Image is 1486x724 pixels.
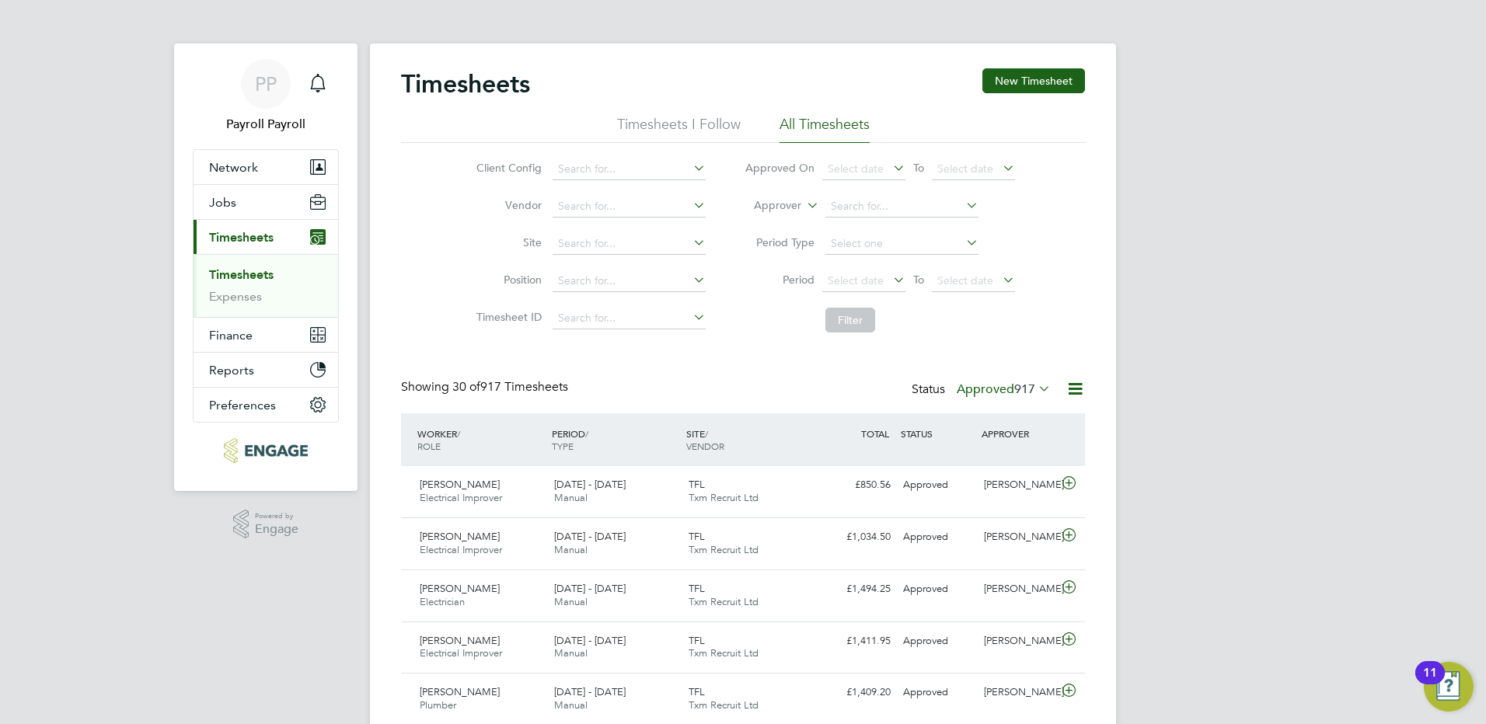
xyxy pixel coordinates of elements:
[472,161,542,175] label: Client Config
[194,185,338,219] button: Jobs
[420,634,500,647] span: [PERSON_NAME]
[978,524,1059,550] div: [PERSON_NAME]
[209,267,274,282] a: Timesheets
[897,524,978,550] div: Approved
[554,646,588,660] span: Manual
[472,273,542,287] label: Position
[1423,673,1437,693] div: 11
[554,582,626,595] span: [DATE] - [DATE]
[553,270,706,292] input: Search for...
[816,472,897,498] div: £850.56
[689,582,705,595] span: TFL
[689,685,705,698] span: TFL
[745,235,815,249] label: Period Type
[457,427,460,440] span: /
[209,160,258,175] span: Network
[689,530,705,543] span: TFL
[912,379,1054,401] div: Status
[554,543,588,556] span: Manual
[554,478,626,491] span: [DATE] - [DATE]
[552,440,574,452] span: TYPE
[937,273,993,287] span: Select date
[401,68,530,99] h2: Timesheets
[816,524,897,550] div: £1,034.50
[401,379,571,395] div: Showing
[420,491,502,504] span: Electrical Improver
[553,196,706,218] input: Search for...
[420,685,500,698] span: [PERSON_NAME]
[417,440,441,452] span: ROLE
[472,198,542,212] label: Vendor
[978,576,1059,602] div: [PERSON_NAME]
[554,634,626,647] span: [DATE] - [DATE]
[553,158,706,180] input: Search for...
[617,115,741,143] li: Timesheets I Follow
[194,254,338,317] div: Timesheets
[816,680,897,705] div: £1,409.20
[174,44,358,491] nav: Main navigation
[1424,662,1474,712] button: Open Resource Center, 11 new notifications
[689,646,759,660] span: Txm Recruit Ltd
[420,543,502,556] span: Electrical Improver
[686,440,724,452] span: VENDOR
[193,438,339,463] a: Go to home page
[472,235,542,249] label: Site
[825,233,978,255] input: Select one
[420,478,500,491] span: [PERSON_NAME]
[209,363,254,378] span: Reports
[816,628,897,654] div: £1,411.95
[861,427,889,440] span: TOTAL
[194,388,338,422] button: Preferences
[897,680,978,705] div: Approved
[825,196,978,218] input: Search for...
[452,379,480,395] span: 30 of
[689,543,759,556] span: Txm Recruit Ltd
[209,230,274,245] span: Timesheets
[909,158,929,178] span: To
[689,634,705,647] span: TFL
[978,628,1059,654] div: [PERSON_NAME]
[689,478,705,491] span: TFL
[209,398,276,412] span: Preferences
[957,381,1051,397] label: Approved
[209,328,253,343] span: Finance
[828,273,884,287] span: Select date
[554,685,626,698] span: [DATE] - [DATE]
[255,523,298,536] span: Engage
[553,233,706,255] input: Search for...
[193,115,339,134] span: Payroll Payroll
[554,530,626,543] span: [DATE] - [DATE]
[193,59,339,134] a: PPPayroll Payroll
[745,273,815,287] label: Period
[816,576,897,602] div: £1,494.25
[585,427,588,440] span: /
[937,162,993,176] span: Select date
[897,472,978,498] div: Approved
[825,308,875,332] button: Filter
[472,310,542,324] label: Timesheet ID
[413,419,548,460] div: WORKER
[420,698,456,712] span: Plumber
[420,530,500,543] span: [PERSON_NAME]
[420,646,502,660] span: Electrical Improver
[745,161,815,175] label: Approved On
[982,68,1085,93] button: New Timesheet
[554,698,588,712] span: Manual
[209,195,236,210] span: Jobs
[452,379,568,395] span: 917 Timesheets
[233,510,299,539] a: Powered byEngage
[731,198,801,214] label: Approver
[255,510,298,523] span: Powered by
[224,438,307,463] img: txmrecruit-logo-retina.png
[554,491,588,504] span: Manual
[194,150,338,184] button: Network
[194,318,338,352] button: Finance
[548,419,682,460] div: PERIOD
[909,270,929,290] span: To
[828,162,884,176] span: Select date
[420,595,465,608] span: Electrician
[255,74,277,94] span: PP
[420,582,500,595] span: [PERSON_NAME]
[780,115,870,143] li: All Timesheets
[978,472,1059,498] div: [PERSON_NAME]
